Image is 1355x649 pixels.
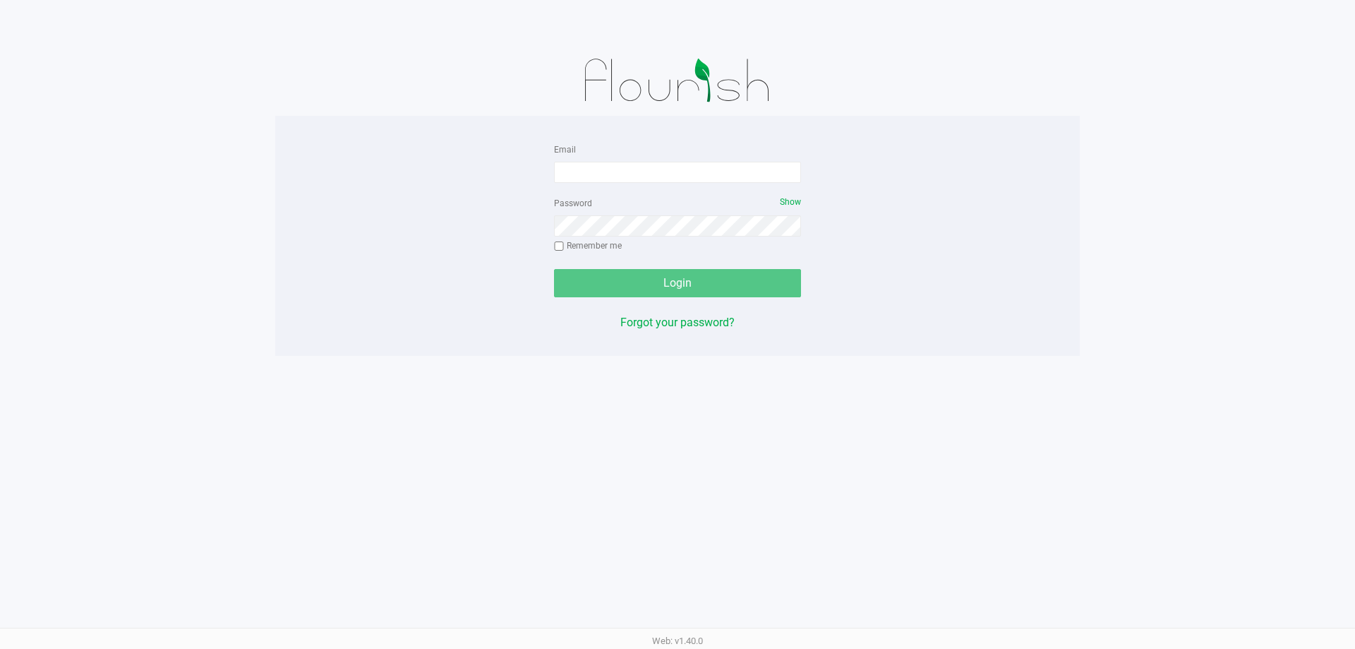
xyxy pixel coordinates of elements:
span: Show [780,197,801,207]
span: Web: v1.40.0 [652,636,703,646]
input: Remember me [554,242,564,251]
label: Email [554,143,576,156]
label: Remember me [554,239,622,252]
button: Forgot your password? [620,314,735,331]
label: Password [554,197,592,210]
